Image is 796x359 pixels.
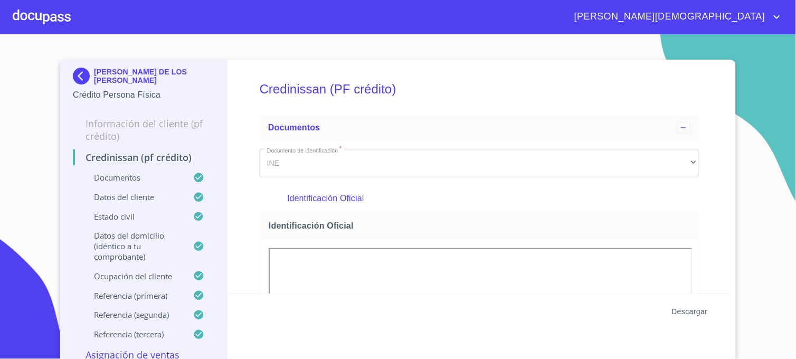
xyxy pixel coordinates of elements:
button: Descargar [668,302,712,322]
div: [PERSON_NAME] DE LOS [PERSON_NAME] [73,68,215,89]
p: Referencia (primera) [73,290,193,301]
span: [PERSON_NAME][DEMOGRAPHIC_DATA] [566,8,771,25]
p: Referencia (tercera) [73,329,193,339]
div: Documentos [260,115,699,140]
p: Documentos [73,172,193,183]
p: Crédito Persona Física [73,89,215,101]
span: Documentos [268,123,320,132]
p: Datos del cliente [73,192,193,202]
div: INE [260,149,699,177]
p: Credinissan (PF crédito) [73,151,215,164]
p: Identificación Oficial [287,192,671,205]
span: Identificación Oficial [269,220,694,231]
p: Datos del domicilio (idéntico a tu comprobante) [73,230,193,262]
p: [PERSON_NAME] DE LOS [PERSON_NAME] [94,68,215,84]
p: Ocupación del Cliente [73,271,193,281]
span: Descargar [672,305,708,318]
p: Información del cliente (PF crédito) [73,117,215,143]
img: Docupass spot blue [73,68,94,84]
button: account of current user [566,8,783,25]
h5: Credinissan (PF crédito) [260,68,699,111]
p: Referencia (segunda) [73,309,193,320]
p: Estado Civil [73,211,193,222]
